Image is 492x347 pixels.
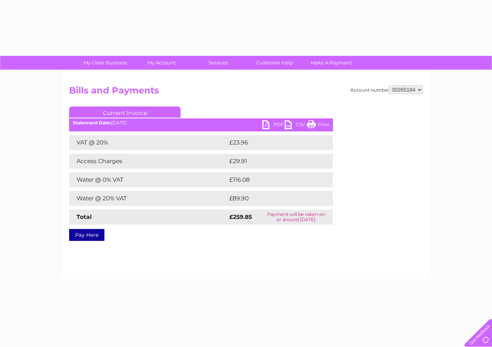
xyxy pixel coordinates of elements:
strong: £259.85 [229,213,252,220]
h2: Bills and Payments [69,85,423,99]
a: Print [307,120,329,131]
td: Water @ 0% VAT [69,172,227,187]
td: Water @ 20% VAT [69,191,227,206]
td: £23.96 [227,135,318,150]
a: PDF [262,120,285,131]
a: My Clear Business [75,56,136,70]
a: My Account [131,56,192,70]
b: Statement Date: [73,120,111,125]
div: Account number [350,85,423,94]
a: Make A Payment [301,56,362,70]
a: Customer Help [244,56,305,70]
td: Access Charges [69,154,227,169]
a: Services [188,56,249,70]
a: Current Invoice [69,106,181,118]
td: VAT @ 20% [69,135,227,150]
td: £29.91 [227,154,317,169]
td: £89.90 [227,191,318,206]
td: £116.08 [227,172,319,187]
td: Payment will be taken on or around [DATE] [259,210,333,225]
a: CSV [285,120,307,131]
strong: Total [77,213,92,220]
a: Pay Here [69,229,104,241]
div: [DATE] [69,120,333,125]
